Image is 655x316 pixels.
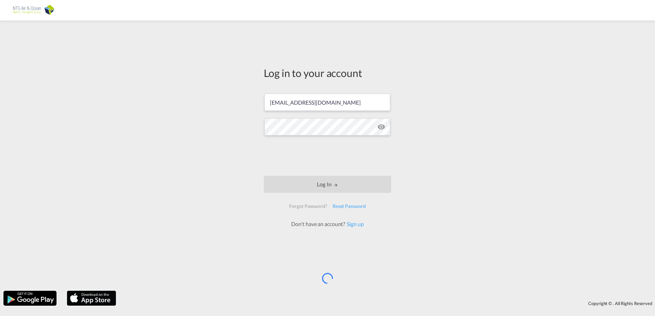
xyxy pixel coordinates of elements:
a: Sign up [345,221,363,227]
div: Log in to your account [264,66,391,80]
img: google.png [3,290,57,306]
md-icon: icon-eye-off [377,123,385,131]
div: Forgot Password? [286,200,330,212]
button: LOGIN [264,176,391,193]
div: Reset Password [330,200,369,212]
img: e656f910b01211ecad38b5b032e214e6.png [10,3,57,18]
iframe: reCAPTCHA [275,142,380,169]
img: apple.png [66,290,117,306]
input: Enter email/phone number [264,94,390,111]
div: Copyright © . All Rights Reserved [120,298,655,309]
div: Don't have an account? [284,220,371,228]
